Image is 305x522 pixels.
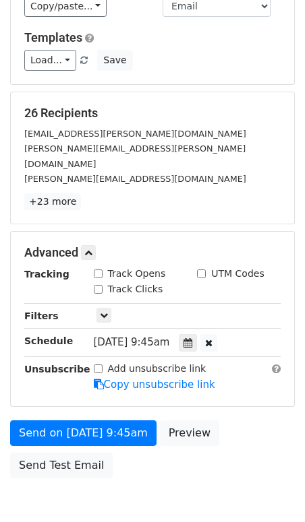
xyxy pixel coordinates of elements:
[24,311,59,321] strong: Filters
[108,362,206,376] label: Add unsubscribe link
[24,364,90,374] strong: Unsubscribe
[211,267,264,281] label: UTM Codes
[24,335,73,346] strong: Schedule
[24,269,70,280] strong: Tracking
[24,30,82,44] a: Templates
[24,50,76,71] a: Load...
[24,193,81,210] a: +23 more
[24,143,246,169] small: [PERSON_NAME][EMAIL_ADDRESS][PERSON_NAME][DOMAIN_NAME]
[160,420,219,446] a: Preview
[97,50,132,71] button: Save
[94,336,170,348] span: [DATE] 9:45am
[24,174,246,184] small: [PERSON_NAME][EMAIL_ADDRESS][DOMAIN_NAME]
[108,267,166,281] label: Track Opens
[94,379,215,391] a: Copy unsubscribe link
[108,282,163,296] label: Track Clicks
[10,420,157,446] a: Send on [DATE] 9:45am
[10,453,113,478] a: Send Test Email
[24,106,281,121] h5: 26 Recipients
[24,129,246,139] small: [EMAIL_ADDRESS][PERSON_NAME][DOMAIN_NAME]
[24,245,281,260] h5: Advanced
[238,457,305,522] iframe: Chat Widget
